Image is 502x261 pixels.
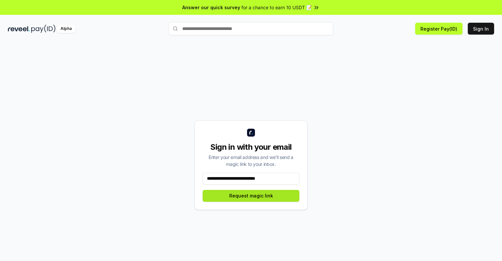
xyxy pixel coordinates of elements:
button: Sign In [468,23,494,35]
span: Answer our quick survey [182,4,240,11]
img: pay_id [31,25,56,33]
img: logo_small [247,129,255,137]
img: reveel_dark [8,25,30,33]
div: Enter your email address and we’ll send a magic link to your inbox. [203,154,299,168]
div: Sign in with your email [203,142,299,152]
button: Register Pay(ID) [415,23,463,35]
div: Alpha [57,25,75,33]
span: for a chance to earn 10 USDT 📝 [241,4,312,11]
button: Request magic link [203,190,299,202]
